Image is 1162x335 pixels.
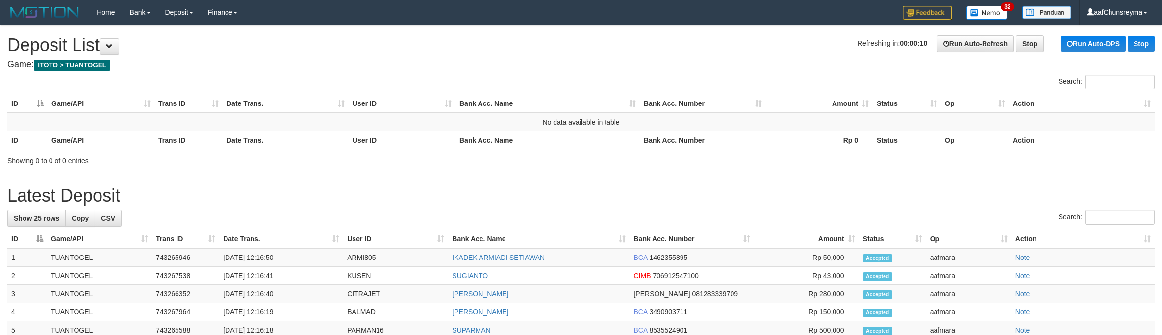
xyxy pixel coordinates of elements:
td: [DATE] 12:16:19 [219,303,343,321]
input: Search: [1085,75,1155,89]
th: Date Trans.: activate to sort column ascending [223,95,349,113]
th: Bank Acc. Number: activate to sort column ascending [640,95,766,113]
th: Game/API: activate to sort column ascending [47,230,152,248]
label: Search: [1059,75,1155,89]
span: Copy [72,214,89,222]
a: Stop [1128,36,1155,52]
span: Accepted [863,290,892,299]
th: ID: activate to sort column descending [7,95,48,113]
th: Op: activate to sort column ascending [941,95,1009,113]
th: Date Trans. [223,131,349,149]
td: 2 [7,267,47,285]
img: panduan.png [1022,6,1071,19]
td: TUANTOGEL [47,303,152,321]
th: Rp 0 [766,131,873,149]
td: ARMI805 [343,248,448,267]
a: Copy [65,210,95,227]
th: Game/API: activate to sort column ascending [48,95,154,113]
th: Status: activate to sort column ascending [859,230,926,248]
h4: Game: [7,60,1155,70]
td: Rp 150,000 [754,303,859,321]
a: Run Auto-Refresh [937,35,1014,52]
span: Show 25 rows [14,214,59,222]
td: 1 [7,248,47,267]
th: Status: activate to sort column ascending [873,95,941,113]
a: Note [1015,326,1030,334]
span: Accepted [863,327,892,335]
span: Copy 3490903711 to clipboard [649,308,687,316]
span: BCA [633,308,647,316]
input: Search: [1085,210,1155,225]
span: CIMB [633,272,651,280]
a: [PERSON_NAME] [452,308,508,316]
img: Button%20Memo.svg [966,6,1008,20]
td: 743267538 [152,267,219,285]
span: Copy 081283339709 to clipboard [692,290,738,298]
a: Note [1015,272,1030,280]
div: Showing 0 to 0 of 0 entries [7,152,477,166]
th: Action: activate to sort column ascending [1011,230,1155,248]
td: BALMAD [343,303,448,321]
span: Accepted [863,254,892,262]
th: ID [7,131,48,149]
th: Status [873,131,941,149]
th: Date Trans.: activate to sort column ascending [219,230,343,248]
strong: 00:00:10 [900,39,927,47]
span: Copy 706912547100 to clipboard [653,272,698,280]
span: Accepted [863,309,892,317]
span: 32 [1001,2,1014,11]
td: 743266352 [152,285,219,303]
span: Accepted [863,272,892,281]
a: IKADEK ARMIADI SETIAWAN [452,254,545,261]
th: Op: activate to sort column ascending [926,230,1011,248]
th: ID: activate to sort column descending [7,230,47,248]
span: Copy 1462355895 to clipboard [649,254,687,261]
th: User ID: activate to sort column ascending [349,95,455,113]
img: Feedback.jpg [903,6,952,20]
th: Bank Acc. Name: activate to sort column ascending [455,95,640,113]
th: Op [941,131,1009,149]
td: aafmara [926,285,1011,303]
h1: Latest Deposit [7,186,1155,206]
a: Stop [1016,35,1044,52]
td: 743265946 [152,248,219,267]
img: MOTION_logo.png [7,5,82,20]
th: Game/API [48,131,154,149]
td: aafmara [926,267,1011,285]
th: Bank Acc. Number [640,131,766,149]
label: Search: [1059,210,1155,225]
a: SUPARMAN [452,326,490,334]
th: Action: activate to sort column ascending [1009,95,1155,113]
td: Rp 280,000 [754,285,859,303]
th: Trans ID: activate to sort column ascending [152,230,219,248]
a: Note [1015,254,1030,261]
td: Rp 50,000 [754,248,859,267]
span: Copy 8535524901 to clipboard [649,326,687,334]
th: Trans ID: activate to sort column ascending [154,95,223,113]
td: Rp 43,000 [754,267,859,285]
td: aafmara [926,303,1011,321]
a: Show 25 rows [7,210,66,227]
a: [PERSON_NAME] [452,290,508,298]
span: [PERSON_NAME] [633,290,690,298]
th: Action [1009,131,1155,149]
td: [DATE] 12:16:40 [219,285,343,303]
a: Note [1015,290,1030,298]
td: 4 [7,303,47,321]
td: TUANTOGEL [47,285,152,303]
td: CITRAJET [343,285,448,303]
td: No data available in table [7,113,1155,131]
td: 743267964 [152,303,219,321]
td: KUSEN [343,267,448,285]
a: Run Auto-DPS [1061,36,1126,52]
td: aafmara [926,248,1011,267]
td: [DATE] 12:16:50 [219,248,343,267]
th: Amount: activate to sort column ascending [766,95,873,113]
span: CSV [101,214,115,222]
th: Bank Acc. Name [455,131,640,149]
th: Bank Acc. Number: activate to sort column ascending [630,230,754,248]
a: CSV [95,210,122,227]
span: Refreshing in: [858,39,927,47]
span: BCA [633,254,647,261]
a: Note [1015,308,1030,316]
